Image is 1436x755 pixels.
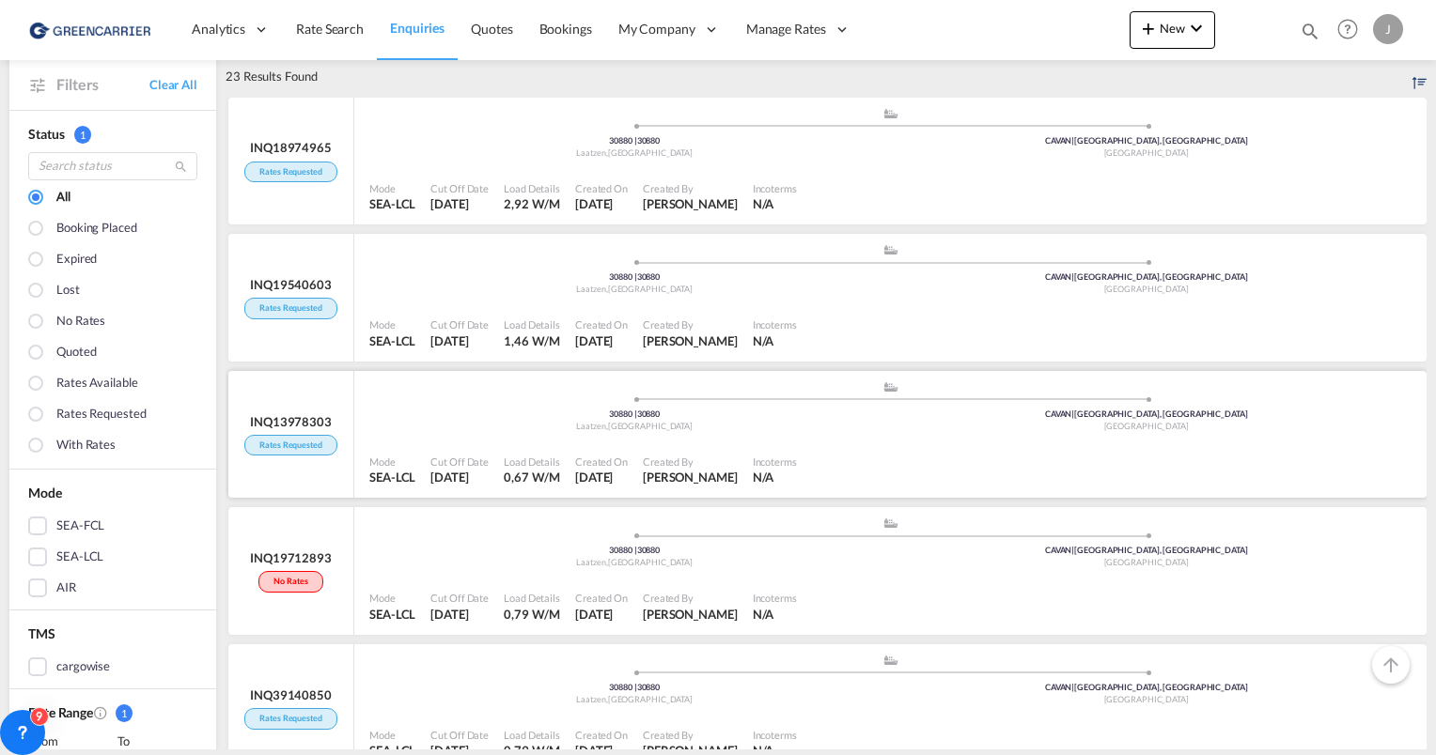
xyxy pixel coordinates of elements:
[637,271,661,282] span: 30880
[618,20,695,39] span: My Company
[56,578,76,597] div: AIR
[1372,646,1410,684] button: Go to Top
[390,20,445,36] span: Enquiries
[609,271,636,282] span: 30880
[609,545,636,555] span: 30880
[430,606,489,623] div: 15 Aug 2025
[1045,682,1248,692] span: CAVAN [GEOGRAPHIC_DATA], [GEOGRAPHIC_DATA]
[643,606,738,623] div: Jasmine Simonyan
[430,196,468,211] span: [DATE]
[575,469,628,485] div: 15 Aug 2025
[575,195,628,212] div: 15 Aug 2025
[28,485,62,501] span: Mode
[192,20,245,39] span: Analytics
[575,196,613,211] span: [DATE]
[575,607,613,622] span: [DATE]
[149,76,197,93] a: Clear All
[369,195,415,212] div: SEA-LCL
[1373,14,1403,44] div: J
[643,181,738,195] div: Created By
[880,109,902,118] md-icon: assets/icons/custom/ship-fill.svg
[575,332,628,349] div: 15 Aug 2025
[1104,147,1189,158] span: [GEOGRAPHIC_DATA]
[369,728,415,742] div: Mode
[369,591,415,605] div: Mode
[575,317,628,331] div: Created On
[1300,21,1320,49] div: icon-magnify
[753,728,797,742] div: Incoterms
[430,333,468,348] span: [DATE]
[296,21,364,37] span: Rate Search
[575,455,628,469] div: Created On
[430,317,489,331] div: Cut Off Date
[575,728,628,742] div: Created On
[606,694,608,704] span: ,
[250,549,332,566] div: INQ19712893
[430,470,468,485] span: [DATE]
[430,195,489,212] div: 15 Aug 2025
[753,332,774,349] div: N/A
[250,686,332,703] div: INQ39140850
[576,284,607,294] span: Laatzen
[637,135,661,146] span: 30880
[504,591,560,605] div: Load Details
[430,332,489,349] div: 15 Aug 2025
[753,195,774,212] div: N/A
[880,655,902,665] md-icon: assets/icons/custom/ship-fill.svg
[56,405,147,425] div: Rates Requested
[575,606,628,623] div: 15 Aug 2025
[637,682,661,692] span: 30880
[576,421,607,431] span: Laatzen
[244,298,337,319] div: Rates Requested
[1045,271,1248,282] span: CAVAN [GEOGRAPHIC_DATA], [GEOGRAPHIC_DATA]
[28,704,93,720] span: Date Range
[643,333,738,348] span: [PERSON_NAME]
[56,547,103,566] div: SEA-LCL
[643,455,738,469] div: Created By
[606,284,608,294] span: ,
[174,160,188,174] md-icon: icon-magnify
[28,547,197,566] md-checkbox: SEA-LCL
[606,421,608,431] span: ,
[1045,408,1248,419] span: CAVAN [GEOGRAPHIC_DATA], [GEOGRAPHIC_DATA]
[1185,17,1208,39] md-icon: icon-chevron-down
[56,188,70,208] div: All
[1413,55,1427,97] div: Sort by: Created on
[1104,421,1189,431] span: [GEOGRAPHIC_DATA]
[369,469,415,485] div: SEA-LCL
[643,196,738,211] span: [PERSON_NAME]
[634,135,637,146] span: |
[643,607,738,622] span: [PERSON_NAME]
[56,250,97,270] div: Expired
[504,455,560,469] div: Load Details
[369,317,415,331] div: Mode
[226,371,1427,508] div: INQ13978303Rates Requested assets/icons/custom/ship-fill.svgassets/icons/custom/roll-o-plane.svgO...
[643,728,738,742] div: Created By
[753,455,797,469] div: Incoterms
[28,732,111,750] div: From
[56,74,149,95] span: Filters
[28,625,55,641] span: TMS
[504,606,560,623] div: 0,79 W/M
[880,518,902,528] md-icon: assets/icons/custom/ship-fill.svg
[504,728,560,742] div: Load Details
[504,195,560,212] div: 2,92 W/M
[608,284,693,294] span: [GEOGRAPHIC_DATA]
[609,135,636,146] span: 30880
[575,333,613,348] span: [DATE]
[634,682,637,692] span: |
[1130,11,1215,49] button: icon-plus 400-fgNewicon-chevron-down
[643,332,738,349] div: Jasmine Simonyan
[606,557,608,567] span: ,
[643,470,738,485] span: [PERSON_NAME]
[226,55,317,97] div: 23 Results Found
[430,591,489,605] div: Cut Off Date
[504,181,560,195] div: Load Details
[880,245,902,254] md-icon: assets/icons/custom/ship-fill.svg
[1137,21,1208,36] span: New
[608,557,693,567] span: [GEOGRAPHIC_DATA]
[1104,557,1189,567] span: [GEOGRAPHIC_DATA]
[74,126,91,144] span: 1
[643,591,738,605] div: Created By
